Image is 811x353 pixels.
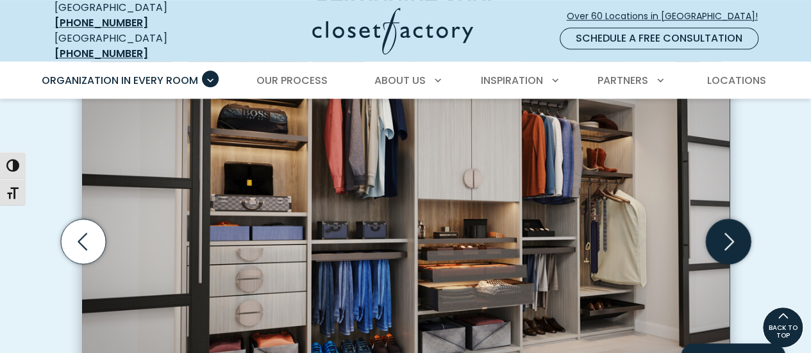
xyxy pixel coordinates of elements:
[567,10,768,23] span: Over 60 Locations in [GEOGRAPHIC_DATA]!
[706,73,765,88] span: Locations
[54,15,148,30] a: [PHONE_NUMBER]
[560,28,758,49] a: Schedule a Free Consultation
[481,73,543,88] span: Inspiration
[42,73,198,88] span: Organization in Every Room
[54,31,212,62] div: [GEOGRAPHIC_DATA]
[312,8,473,54] img: Closet Factory Logo
[374,73,426,88] span: About Us
[566,5,769,28] a: Over 60 Locations in [GEOGRAPHIC_DATA]!
[56,214,111,269] button: Previous slide
[256,73,328,88] span: Our Process
[762,307,803,348] a: BACK TO TOP
[598,73,648,88] span: Partners
[33,63,779,99] nav: Primary Menu
[701,214,756,269] button: Next slide
[763,324,803,340] span: BACK TO TOP
[54,46,148,61] a: [PHONE_NUMBER]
